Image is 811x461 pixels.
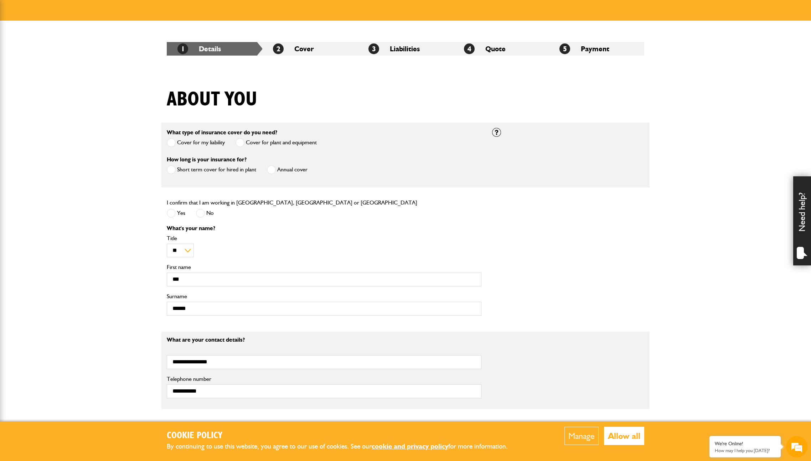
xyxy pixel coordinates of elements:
li: Cover [262,42,358,56]
label: Annual cover [267,165,308,174]
li: Payment [549,42,644,56]
a: cookie and privacy policy [372,442,448,450]
label: I confirm that I am working in [GEOGRAPHIC_DATA], [GEOGRAPHIC_DATA] or [GEOGRAPHIC_DATA] [167,200,417,206]
label: What type of insurance cover do you need? [167,130,277,135]
div: Minimize live chat window [117,4,134,21]
li: Liabilities [358,42,453,56]
label: First name [167,264,481,270]
button: Manage [564,427,599,445]
li: Quote [453,42,549,56]
span: 2 [273,43,284,54]
label: Short term cover for hired in plant [167,165,256,174]
label: Yes [167,209,185,218]
input: Enter your email address [9,87,130,103]
span: 5 [559,43,570,54]
label: Telephone number [167,376,481,382]
span: 3 [368,43,379,54]
label: Cover for plant and equipment [236,138,317,147]
p: How may I help you today? [715,448,775,453]
label: Title [167,235,481,241]
span: 4 [464,43,475,54]
p: What's your name? [167,226,481,231]
p: What are your contact details? [167,337,481,343]
h1: About you [167,88,257,112]
div: We're Online! [715,441,775,447]
span: 1 [177,43,188,54]
div: Need help? [793,176,811,265]
li: Details [167,42,262,56]
h2: Cookie Policy [167,430,520,441]
p: By continuing to use this website, you agree to our use of cookies. See our for more information. [167,441,520,452]
button: Allow all [604,427,644,445]
textarea: Type your message and hit 'Enter' [9,129,130,213]
label: Cover for my liability [167,138,225,147]
label: No [196,209,214,218]
input: Enter your phone number [9,108,130,124]
label: Surname [167,294,481,299]
img: d_20077148190_company_1631870298795_20077148190 [12,40,30,50]
div: Chat with us now [37,40,120,49]
em: Start Chat [97,219,129,229]
label: How long is your insurance for? [167,157,247,162]
input: Enter your last name [9,66,130,82]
